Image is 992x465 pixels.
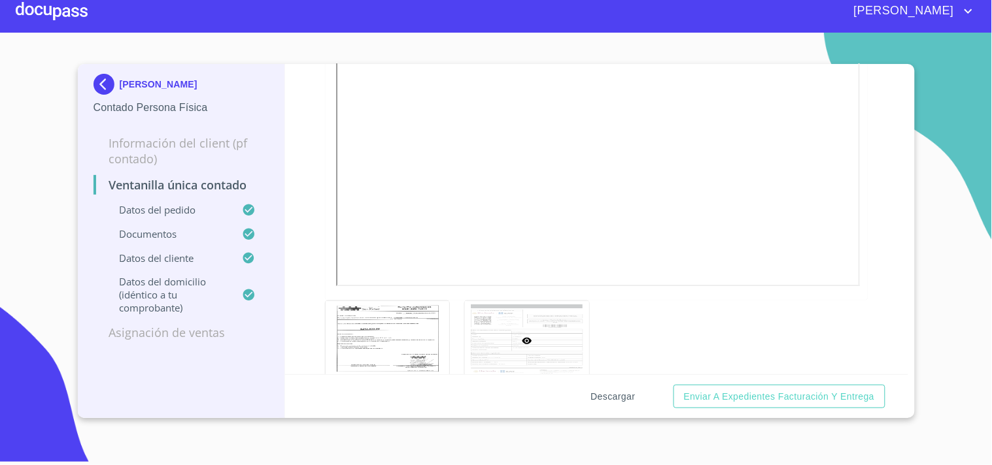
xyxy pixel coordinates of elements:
[326,301,450,380] img: Constancia de situación fiscal
[674,385,885,409] button: Enviar a Expedientes Facturación y Entrega
[94,275,243,314] p: Datos del domicilio (idéntico a tu comprobante)
[591,389,636,405] span: Descargar
[94,325,269,340] p: Asignación de Ventas
[94,227,243,240] p: Documentos
[120,79,197,89] p: [PERSON_NAME]
[844,1,961,22] span: [PERSON_NAME]
[844,1,976,22] button: account of current user
[94,100,269,116] p: Contado Persona Física
[94,203,243,216] p: Datos del pedido
[94,251,243,265] p: Datos del cliente
[684,389,875,405] span: Enviar a Expedientes Facturación y Entrega
[94,74,269,100] div: [PERSON_NAME]
[94,177,269,193] p: Ventanilla única contado
[94,135,269,167] p: Información del Client (PF contado)
[94,74,120,95] img: Docupass spot blue
[586,385,641,409] button: Descargar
